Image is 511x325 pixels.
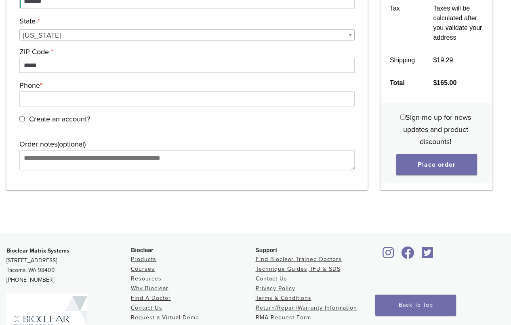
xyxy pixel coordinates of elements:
[256,266,341,272] a: Technique Guides, IFU & SDS
[131,256,156,263] a: Products
[256,247,278,253] span: Support
[399,251,417,259] a: Bioclear
[256,275,287,282] a: Contact Us
[403,113,471,146] span: Sign me up for news updates and product discounts!
[6,246,131,285] p: [STREET_ADDRESS] Tacoma, WA 98409 [PHONE_NUMBER]
[6,247,69,254] strong: Bioclear Matrix Systems
[256,256,342,263] a: Find Bioclear Trained Doctors
[57,140,86,149] span: (optional)
[375,295,456,316] a: Back To Top
[131,275,162,282] a: Resources
[256,295,311,302] a: Terms & Conditions
[380,251,397,259] a: Bioclear
[19,116,25,121] input: Create an account?
[131,266,155,272] a: Courses
[256,285,295,292] a: Privacy Policy
[131,304,162,311] a: Contact Us
[256,304,357,311] a: Return/Repair/Warranty Information
[19,29,355,40] span: State
[419,251,436,259] a: Bioclear
[131,314,199,321] a: Request a Virtual Demo
[256,314,311,321] a: RMA Request Form
[131,285,168,292] a: Why Bioclear
[19,79,353,91] label: Phone
[19,46,353,58] label: ZIP Code
[131,295,171,302] a: Find A Doctor
[19,138,353,150] label: Order notes
[400,115,406,120] input: Sign me up for news updates and product discounts!
[20,30,354,41] span: New Jersey
[396,154,477,175] button: Place order
[131,247,153,253] span: Bioclear
[29,115,90,123] span: Create an account?
[19,15,353,27] label: State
